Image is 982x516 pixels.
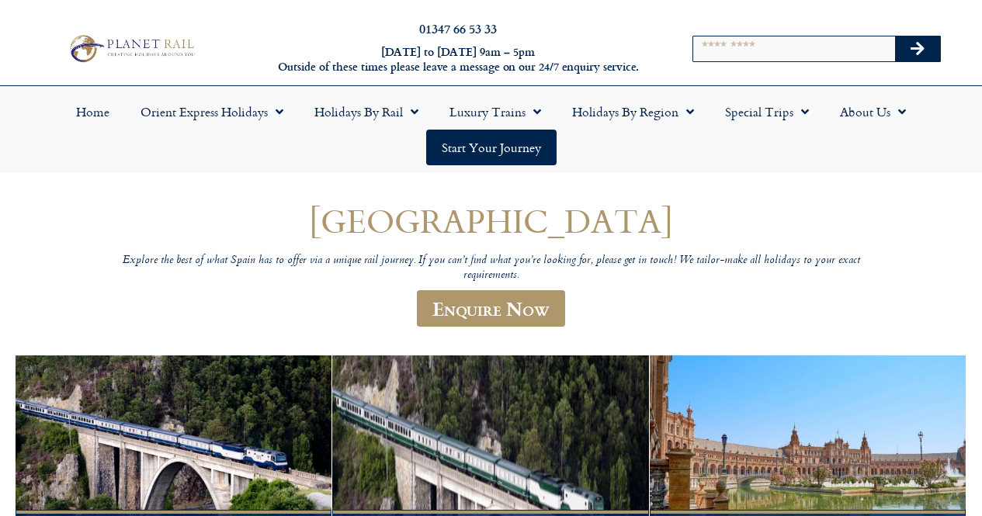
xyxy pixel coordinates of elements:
a: Luxury Trains [434,94,557,130]
img: Planet Rail Train Holidays Logo [64,32,198,64]
p: Explore the best of what Spain has to offer via a unique rail journey. If you can’t find what you... [119,254,864,282]
a: 01347 66 53 33 [419,19,497,37]
a: Start your Journey [426,130,557,165]
a: Enquire Now [417,290,565,327]
a: Holidays by Region [557,94,710,130]
a: Holidays by Rail [299,94,434,130]
a: About Us [824,94,921,130]
a: Special Trips [710,94,824,130]
button: Search [895,36,940,61]
nav: Menu [8,94,974,165]
a: Orient Express Holidays [125,94,299,130]
h6: [DATE] to [DATE] 9am – 5pm Outside of these times please leave a message on our 24/7 enquiry serv... [265,45,651,74]
h1: [GEOGRAPHIC_DATA] [119,203,864,239]
a: Home [61,94,125,130]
